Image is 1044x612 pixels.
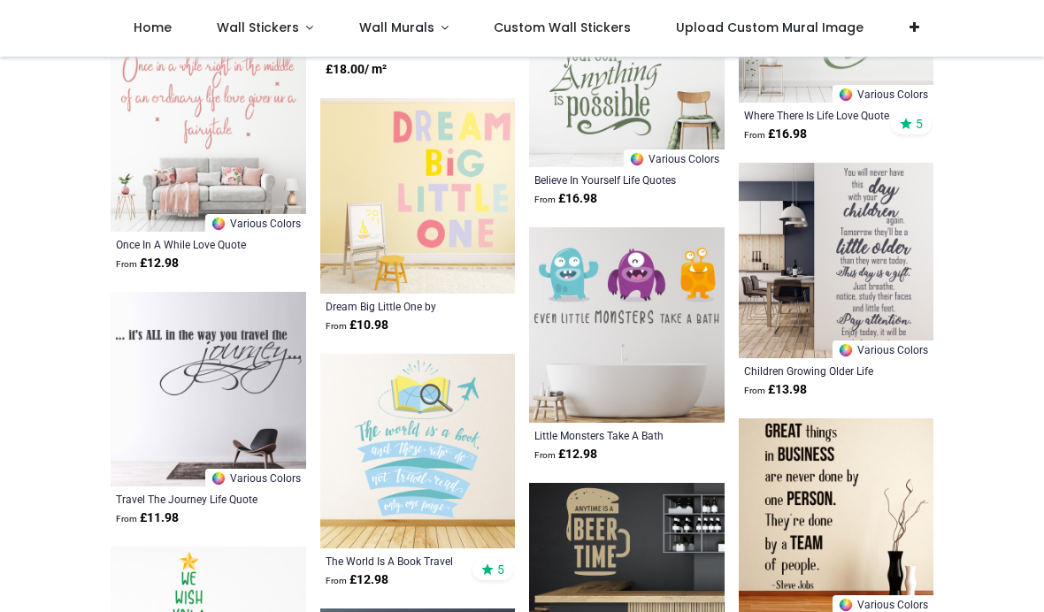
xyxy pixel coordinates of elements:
[629,151,645,167] img: Color Wheel
[534,446,597,463] strong: £ 12.98
[326,571,388,589] strong: £ 12.98
[744,108,892,122] a: Where There Is Life Love Quote
[534,428,682,442] a: Little Monsters Take A Bath Bathroom
[833,340,933,358] a: Various Colors
[744,126,807,143] strong: £ 16.98
[833,85,933,103] a: Various Colors
[116,514,137,524] span: From
[838,87,854,103] img: Color Wheel
[739,163,934,358] img: Children Growing Older Life Wall Sticker
[211,470,226,486] img: Color Wheel
[326,61,387,79] strong: £ 18.00 / m²
[320,98,516,294] img: Dream Big Little One Wall Sticker by Ann Kelle
[205,214,306,232] a: Various Colors
[111,292,306,487] img: Travel The Journey Life Quote Wall Sticker
[111,36,306,232] img: Once In A While Love Quote Wall Sticker
[116,492,264,506] a: Travel The Journey Life Quote
[534,195,556,204] span: From
[497,562,504,578] span: 5
[116,237,264,251] a: Once In A While Love Quote
[676,19,864,36] span: Upload Custom Mural Image
[529,227,725,423] img: Little Monsters Take A Bath Bathroom Wall Sticker
[744,381,807,399] strong: £ 13.98
[494,19,631,36] span: Custom Wall Stickers
[838,342,854,358] img: Color Wheel
[359,19,434,36] span: Wall Murals
[534,450,556,460] span: From
[211,216,226,232] img: Color Wheel
[744,363,892,378] a: Children Growing Older Life
[116,255,179,272] strong: £ 12.98
[916,116,923,132] span: 5
[320,354,516,549] img: The World Is A Book Travel Quote Wall Sticker
[217,19,299,36] span: Wall Stickers
[534,172,682,187] a: Believe In Yourself Life Quotes
[326,554,473,568] a: The World Is A Book Travel Quote
[534,190,597,208] strong: £ 16.98
[744,386,765,395] span: From
[134,19,172,36] span: Home
[744,130,765,140] span: From
[326,576,347,585] span: From
[116,259,137,269] span: From
[624,149,725,167] a: Various Colors
[326,317,388,334] strong: £ 10.98
[205,469,306,486] a: Various Colors
[326,299,473,313] a: Dream Big Little One by [PERSON_NAME]
[326,321,347,331] span: From
[116,509,179,527] strong: £ 11.98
